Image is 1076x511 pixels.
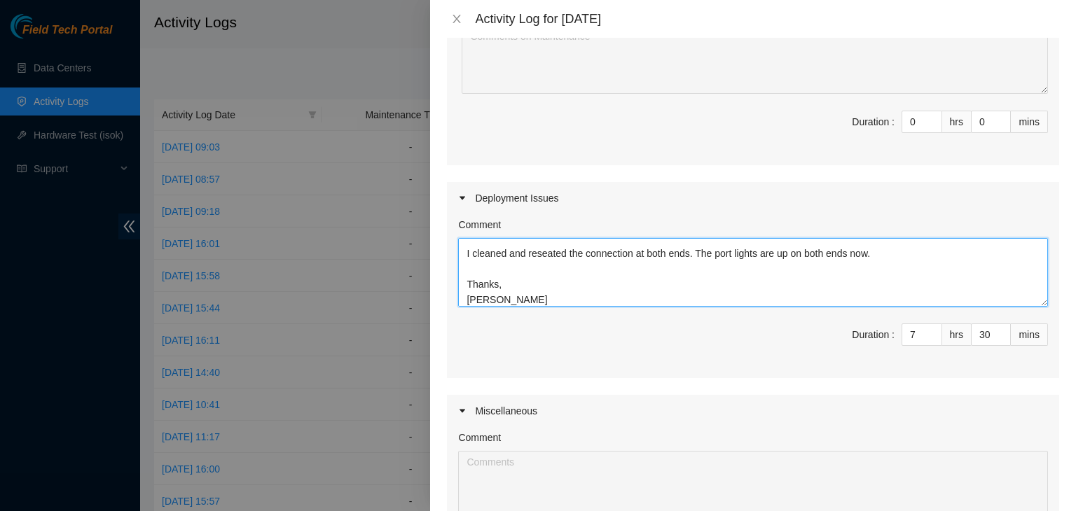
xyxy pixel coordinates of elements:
div: mins [1011,323,1048,346]
div: hrs [942,111,972,133]
button: Close [447,13,467,26]
label: Comment [458,217,501,232]
textarea: Comment [458,238,1048,307]
label: Comment [458,430,501,445]
div: Duration : [852,327,895,342]
div: mins [1011,111,1048,133]
div: Duration : [852,114,895,129]
div: hrs [942,323,972,346]
div: Deployment Issues [447,182,1059,214]
div: Activity Log for [DATE] [475,11,1059,27]
span: caret-right [458,194,467,202]
span: caret-right [458,407,467,415]
div: Miscellaneous [447,395,1059,427]
span: close [451,13,462,24]
textarea: Comment [462,25,1048,94]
